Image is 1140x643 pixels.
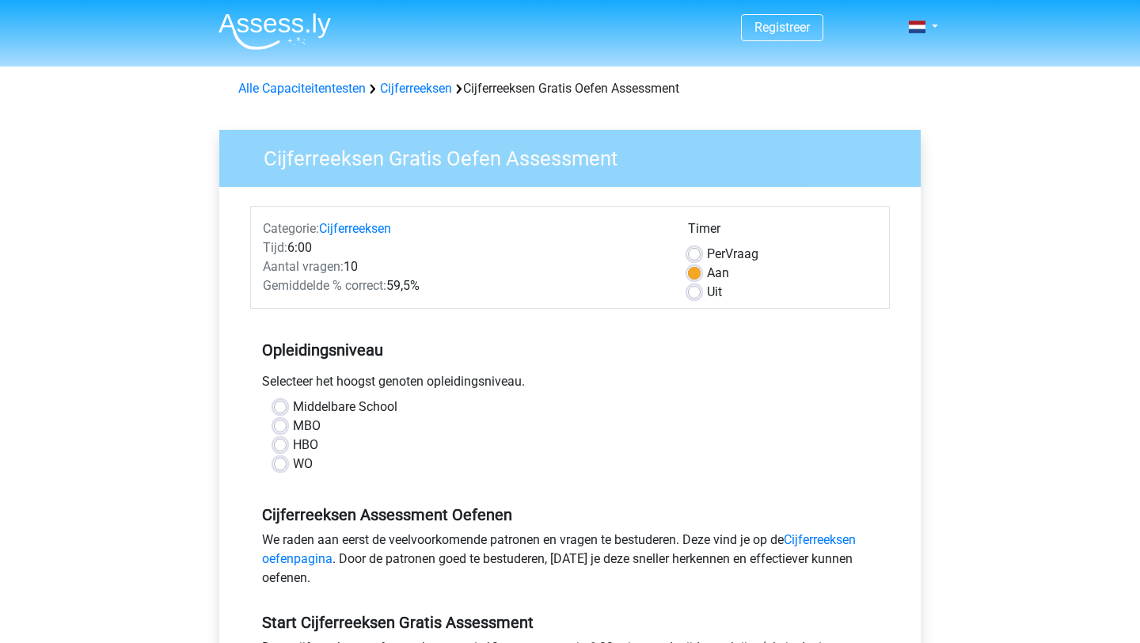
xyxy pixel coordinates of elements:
label: Aan [707,264,729,283]
span: Aantal vragen: [263,259,344,274]
div: Cijferreeksen Gratis Oefen Assessment [232,79,908,98]
div: We raden aan eerst de veelvoorkomende patronen en vragen te bestuderen. Deze vind je op de . Door... [250,531,890,594]
span: Tijd: [263,240,287,255]
label: HBO [293,436,318,455]
div: 6:00 [251,238,676,257]
span: Gemiddelde % correct: [263,278,386,293]
label: Uit [707,283,722,302]
a: Registreer [754,20,810,35]
label: Middelbare School [293,398,397,417]
div: Timer [688,219,877,245]
a: Cijferreeksen [380,81,452,96]
h5: Opleidingsniveau [262,334,878,366]
img: Assessly [218,13,331,50]
h3: Cijferreeksen Gratis Oefen Assessment [245,140,909,171]
a: Cijferreeksen [319,221,391,236]
div: 10 [251,257,676,276]
span: Categorie: [263,221,319,236]
label: WO [293,455,313,474]
a: Alle Capaciteitentesten [238,81,366,96]
h5: Start Cijferreeksen Gratis Assessment [262,613,878,632]
span: Per [707,246,725,261]
h5: Cijferreeksen Assessment Oefenen [262,505,878,524]
div: 59,5% [251,276,676,295]
label: MBO [293,417,321,436]
div: Selecteer het hoogst genoten opleidingsniveau. [250,372,890,398]
label: Vraag [707,245,758,264]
